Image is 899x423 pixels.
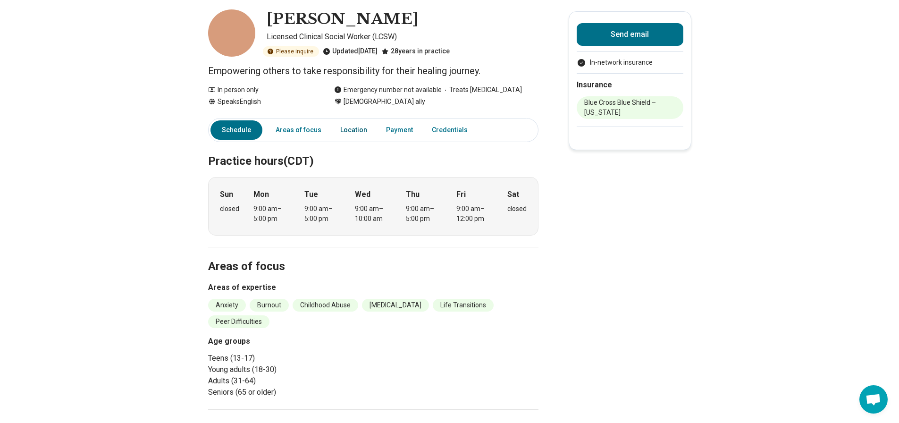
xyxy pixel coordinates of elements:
[406,189,420,200] strong: Thu
[577,58,683,68] ul: Payment options
[208,364,370,375] li: Young adults (18-30)
[208,375,370,387] li: Adults (31-64)
[334,85,442,95] div: Emergency number not available
[433,299,494,312] li: Life Transitions
[344,97,425,107] span: [DEMOGRAPHIC_DATA] ally
[208,64,538,77] p: Empowering others to take responsibility for their healing journey.
[426,120,479,140] a: Credentials
[220,204,239,214] div: closed
[267,9,419,29] h1: [PERSON_NAME]
[220,189,233,200] strong: Sun
[208,299,246,312] li: Anxiety
[210,120,262,140] a: Schedule
[304,204,341,224] div: 9:00 am – 5:00 pm
[355,189,370,200] strong: Wed
[208,315,269,328] li: Peer Difficulties
[304,189,318,200] strong: Tue
[208,282,538,293] h3: Areas of expertise
[208,336,370,347] h3: Age groups
[253,204,290,224] div: 9:00 am – 5:00 pm
[250,299,289,312] li: Burnout
[208,9,255,57] img: Tina Bugg, Licensed Clinical Social Worker (LCSW)
[208,387,370,398] li: Seniors (65 or older)
[208,131,538,169] h2: Practice hours (CDT)
[442,85,522,95] span: Treats [MEDICAL_DATA]
[208,97,315,107] div: Speaks English
[362,299,429,312] li: [MEDICAL_DATA]
[456,189,466,200] strong: Fri
[577,79,683,91] h2: Insurance
[208,353,370,364] li: Teens (13-17)
[859,385,888,414] div: Open chat
[507,204,527,214] div: closed
[380,120,419,140] a: Payment
[323,46,378,57] div: Updated [DATE]
[335,120,373,140] a: Location
[507,189,519,200] strong: Sat
[577,23,683,46] button: Send email
[456,204,493,224] div: 9:00 am – 12:00 pm
[208,177,538,236] div: When does the program meet?
[253,189,269,200] strong: Mon
[577,58,683,68] li: In-network insurance
[577,96,683,119] li: Blue Cross Blue Shield – [US_STATE]
[293,299,358,312] li: Childhood Abuse
[267,31,538,42] p: Licensed Clinical Social Worker (LCSW)
[355,204,391,224] div: 9:00 am – 10:00 am
[208,85,315,95] div: In person only
[270,120,327,140] a: Areas of focus
[263,46,319,57] div: Please inquire
[406,204,442,224] div: 9:00 am – 5:00 pm
[381,46,450,57] div: 28 years in practice
[208,236,538,275] h2: Areas of focus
